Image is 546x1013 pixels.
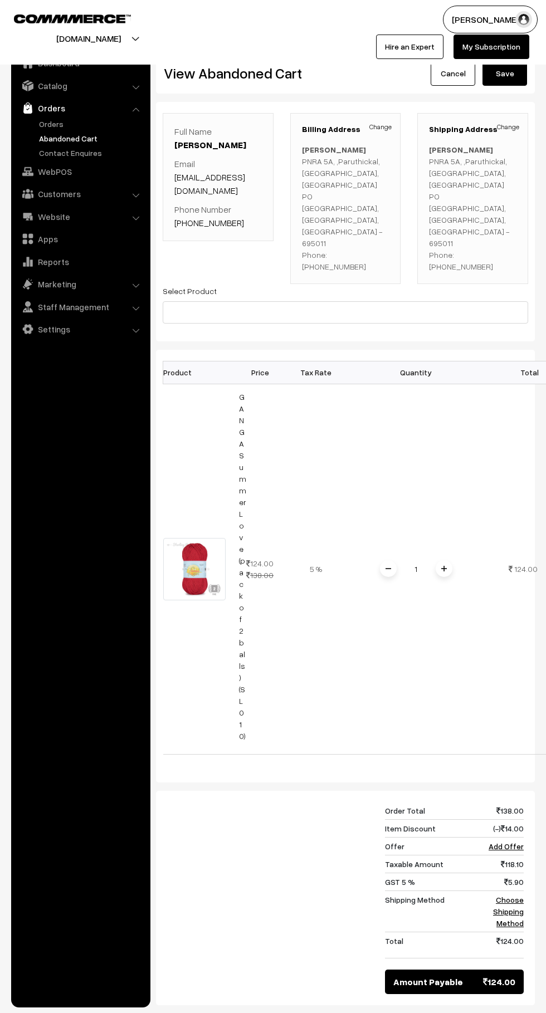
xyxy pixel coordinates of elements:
b: [PERSON_NAME] [302,145,366,154]
a: Website [14,207,147,227]
p: PNRA 5A, ,Paruthickal, [GEOGRAPHIC_DATA],[GEOGRAPHIC_DATA] PO [GEOGRAPHIC_DATA], [GEOGRAPHIC_DATA... [429,144,516,272]
a: COMMMERCE [14,11,111,25]
img: user [515,11,532,28]
img: 10.jpg [163,538,226,600]
h3: Billing Address [302,125,389,134]
td: Total [385,932,479,958]
td: 138.00 [479,802,524,820]
td: 118.10 [479,855,524,873]
a: Apps [14,229,147,249]
a: [PHONE_NUMBER] [174,217,244,228]
button: [DOMAIN_NAME] [17,25,160,52]
a: Orders [36,118,147,130]
a: Change [369,122,392,132]
button: Save [482,61,527,86]
td: 124.00 [479,932,524,958]
td: Order Total [385,802,479,820]
a: Change [497,122,519,132]
img: COMMMERCE [14,14,131,23]
a: [EMAIL_ADDRESS][DOMAIN_NAME] [174,172,245,196]
a: Hire an Expert [376,35,443,59]
td: Offer [385,837,479,855]
p: PNRA 5A, ,Paruthickal, [GEOGRAPHIC_DATA],[GEOGRAPHIC_DATA] PO [GEOGRAPHIC_DATA], [GEOGRAPHIC_DATA... [302,144,389,272]
th: Total [489,361,544,384]
a: My Subscription [454,35,529,59]
a: [PERSON_NAME] [174,139,246,150]
span: 124.00 [514,564,538,574]
th: Quantity [344,361,489,384]
a: Add Offer [489,841,524,851]
span: Amount Payable [393,975,463,988]
a: Marketing [14,274,147,294]
a: Staff Management [14,297,147,317]
td: Taxable Amount [385,855,479,873]
a: Catalog [14,76,147,96]
a: Settings [14,319,147,339]
td: 5.90 [479,873,524,890]
a: Choose Shipping Method [493,895,524,928]
label: Select Product [163,285,217,297]
img: minus [386,566,391,571]
th: Product [163,361,232,384]
a: Reports [14,252,147,272]
p: Email [174,157,262,197]
span: 124.00 [483,975,515,988]
a: Orders [14,98,147,118]
a: WebPOS [14,162,147,182]
strike: 138.00 [246,570,274,580]
td: 124.00 [232,384,288,754]
td: Item Discount [385,819,479,837]
a: Contact Enquires [36,147,147,159]
a: GANGA Summer Love (pack of 2 balls) (SL010) [239,392,246,741]
th: Tax Rate [288,361,344,384]
img: plusI [441,566,447,571]
a: Cancel [431,61,475,86]
td: Shipping Method [385,890,479,932]
h2: View Abandoned Cart [164,65,337,82]
p: Full Name [174,125,262,151]
a: Customers [14,184,147,204]
button: [PERSON_NAME]… [443,6,538,33]
td: GST 5 % [385,873,479,890]
span: 5 % [310,564,322,574]
p: Phone Number [174,203,262,229]
b: [PERSON_NAME] [429,145,493,154]
th: Price [232,361,288,384]
td: (-) 14.00 [479,819,524,837]
a: Abandoned Cart [36,133,147,144]
h3: Shipping Address [429,125,516,134]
